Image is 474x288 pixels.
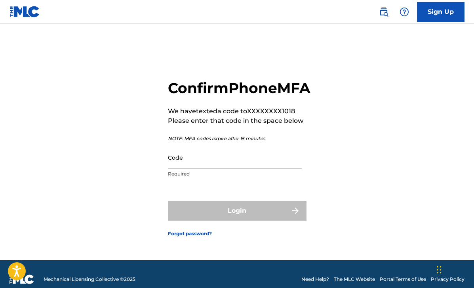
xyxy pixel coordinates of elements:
img: MLC Logo [10,6,40,17]
a: Forgot password? [168,230,212,237]
img: search [379,7,388,17]
div: Drag [437,258,442,282]
a: Sign Up [417,2,464,22]
div: Help [396,4,412,20]
a: The MLC Website [334,276,375,283]
a: Portal Terms of Use [380,276,426,283]
p: Please enter that code in the space below [168,116,310,126]
h2: Confirm Phone MFA [168,79,310,97]
iframe: Chat Widget [434,250,474,288]
a: Need Help? [301,276,329,283]
span: Mechanical Licensing Collective © 2025 [44,276,135,283]
p: NOTE: MFA codes expire after 15 minutes [168,135,310,142]
a: Public Search [376,4,392,20]
img: logo [10,275,34,284]
p: Required [168,170,302,177]
p: We have texted a code to XXXXXXXX1018 [168,107,310,116]
img: help [400,7,409,17]
a: Privacy Policy [431,276,464,283]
